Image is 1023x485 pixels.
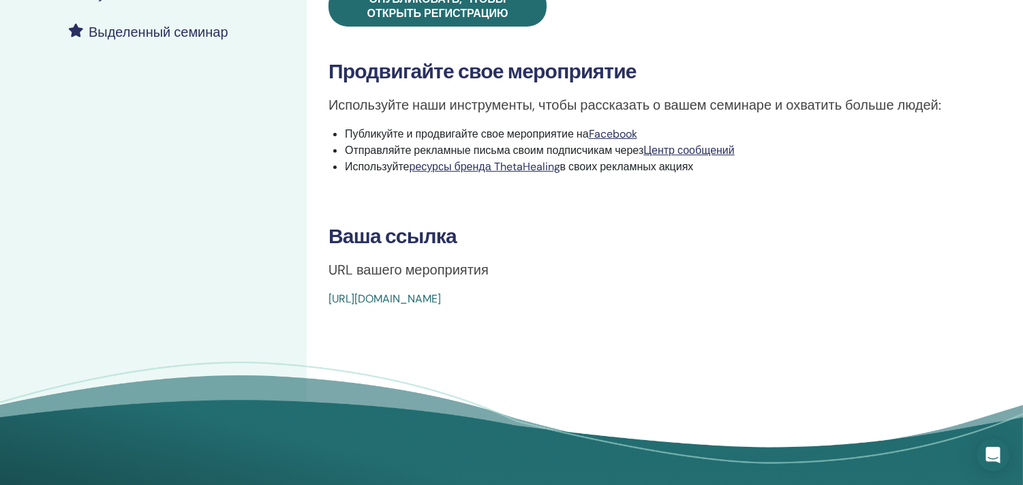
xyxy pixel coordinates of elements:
font: Используйте наши инструменты, чтобы рассказать о вашем семинаре и охватить больше людей: [329,96,941,114]
font: Публикуйте и продвигайте свое мероприятие на [345,127,589,141]
font: Используйте [345,159,410,174]
font: URL вашего мероприятия [329,261,489,279]
font: Продвигайте свое мероприятие [329,58,637,84]
font: Отправляйте рекламные письма своим подписчикам через [345,143,643,157]
font: Facebook [589,127,637,141]
a: [URL][DOMAIN_NAME] [329,292,441,306]
font: в своих рекламных акциях [560,159,694,174]
font: Выделенный семинар [89,23,228,41]
a: Центр сообщений [643,143,735,157]
font: Ваша ссылка [329,223,457,249]
a: ресурсы бренда ThetaHealing [410,159,560,174]
div: Open Intercom Messenger [977,439,1009,471]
